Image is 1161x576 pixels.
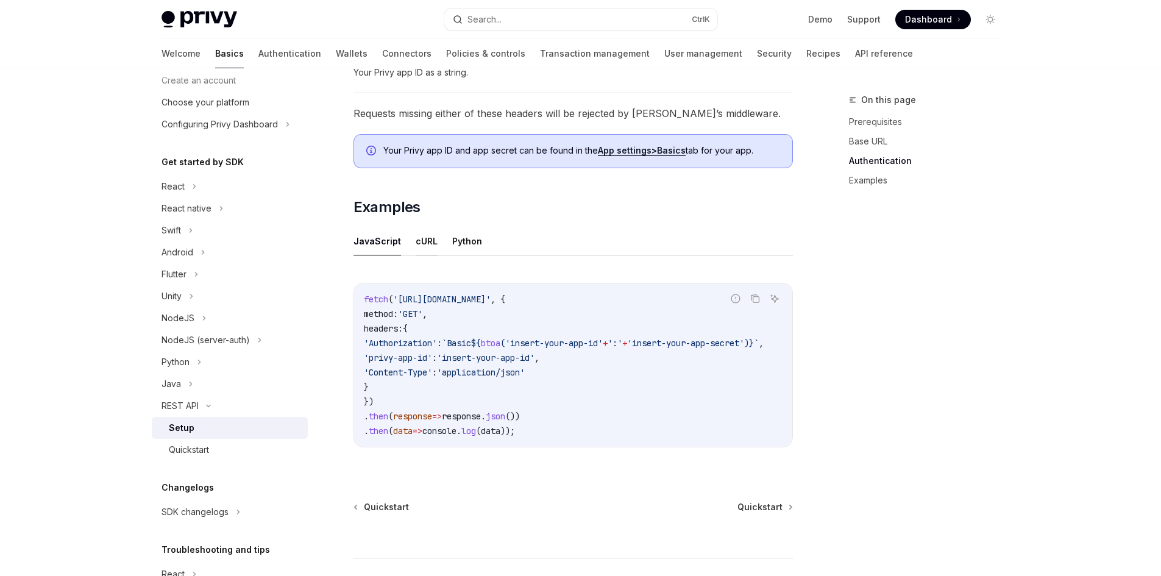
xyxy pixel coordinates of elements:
[353,227,401,255] button: JavaScript
[369,411,388,422] span: then
[657,145,686,155] strong: Basics
[608,338,622,349] span: ':'
[806,39,840,68] a: Recipes
[849,151,1010,171] a: Authentication
[162,39,201,68] a: Welcome
[598,145,686,156] a: App settings>Basics
[364,501,409,513] span: Quickstart
[398,308,422,319] span: 'GET'
[808,13,833,26] a: Demo
[162,505,229,519] div: SDK changelogs
[364,382,369,393] span: }
[162,117,278,132] div: Configuring Privy Dashboard
[849,112,1010,132] a: Prerequisites
[627,338,744,349] span: 'insert-your-app-secret'
[467,12,502,27] div: Search...
[353,65,793,80] span: Your Privy app ID as a string.
[471,338,481,349] span: ${
[981,10,1000,29] button: Toggle dark mode
[664,39,742,68] a: User management
[152,439,308,461] a: Quickstart
[456,425,461,436] span: .
[432,367,437,378] span: :
[162,201,211,216] div: React native
[432,352,437,363] span: :
[500,338,505,349] span: (
[162,311,194,325] div: NodeJS
[369,425,388,436] span: then
[152,417,308,439] a: Setup
[861,93,916,107] span: On this page
[162,399,199,413] div: REST API
[364,396,374,407] span: })
[162,480,214,495] h5: Changelogs
[432,411,442,422] span: =>
[162,377,181,391] div: Java
[847,13,881,26] a: Support
[162,289,182,304] div: Unity
[258,39,321,68] a: Authentication
[692,15,710,24] span: Ctrl K
[728,291,744,307] button: Report incorrect code
[366,146,378,158] svg: Info
[413,425,422,436] span: =>
[749,338,754,349] span: }
[393,294,491,305] span: '[URL][DOMAIN_NAME]'
[162,542,270,557] h5: Troubleshooting and tips
[767,291,783,307] button: Ask AI
[446,39,525,68] a: Policies & controls
[849,171,1010,190] a: Examples
[452,227,482,255] button: Python
[383,144,780,157] span: Your Privy app ID and app secret can be found in the tab for your app.
[505,338,603,349] span: 'insert-your-app-id'
[905,13,952,26] span: Dashboard
[442,338,471,349] span: `Basic
[364,294,388,305] span: fetch
[364,323,403,334] span: headers:
[364,308,398,319] span: method:
[382,39,431,68] a: Connectors
[422,308,427,319] span: ,
[388,411,393,422] span: (
[162,179,185,194] div: React
[444,9,717,30] button: Search...CtrlK
[849,132,1010,151] a: Base URL
[759,338,764,349] span: ,
[162,245,193,260] div: Android
[215,39,244,68] a: Basics
[162,95,249,110] div: Choose your platform
[737,501,792,513] a: Quickstart
[364,425,369,436] span: .
[162,155,244,169] h5: Get started by SDK
[622,338,627,349] span: +
[603,338,608,349] span: +
[353,197,421,217] span: Examples
[491,294,505,305] span: , {
[162,355,190,369] div: Python
[393,425,413,436] span: data
[486,411,505,422] span: json
[364,338,437,349] span: 'Authorization'
[162,223,181,238] div: Swift
[598,145,652,155] strong: App settings
[481,425,500,436] span: data
[754,338,759,349] span: `
[169,421,194,435] div: Setup
[481,338,500,349] span: btoa
[500,425,515,436] span: ));
[364,352,432,363] span: 'privy-app-id'
[476,425,481,436] span: (
[162,267,186,282] div: Flutter
[737,501,783,513] span: Quickstart
[353,105,793,122] span: Requests missing either of these headers will be rejected by [PERSON_NAME]’s middleware.
[534,352,539,363] span: ,
[540,39,650,68] a: Transaction management
[744,338,749,349] span: )
[388,425,393,436] span: (
[169,443,209,457] div: Quickstart
[437,338,442,349] span: :
[336,39,367,68] a: Wallets
[162,333,250,347] div: NodeJS (server-auth)
[757,39,792,68] a: Security
[747,291,763,307] button: Copy the contents from the code block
